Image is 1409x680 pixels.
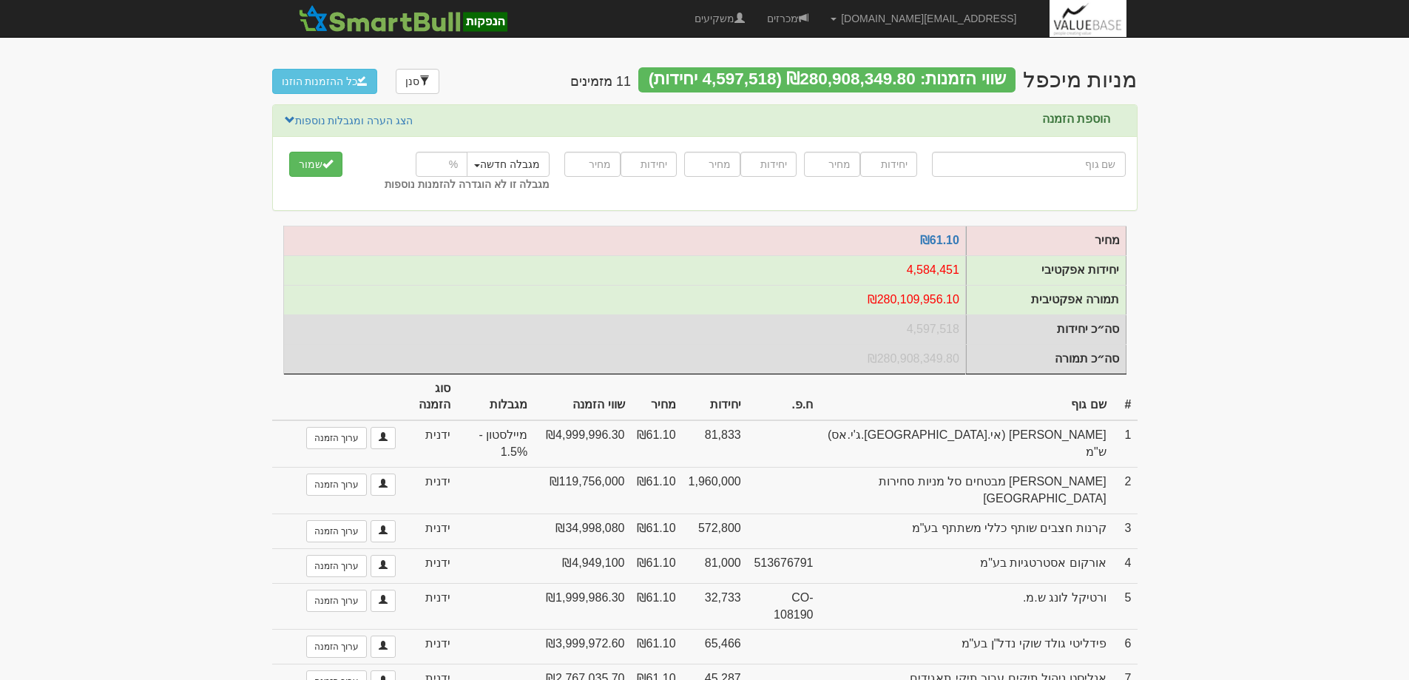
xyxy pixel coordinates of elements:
[402,514,457,548] td: ידנית
[966,226,1126,256] td: מחיר
[1023,67,1137,92] div: מיכפל טכנולוגיות - מניות (מיכפל) - הנפקה לציבור
[819,630,1112,664] td: פידליטי גולד שוקי נדל"ן בע"מ
[966,314,1126,344] td: סה״כ יחידות
[819,467,1112,514] td: [PERSON_NAME] מבטחים סל מניות סחירות [GEOGRAPHIC_DATA]
[819,548,1112,583] td: אורקום אסטרטגיות בע"מ
[682,514,747,548] td: 572,800
[462,427,527,461] span: מיילסטון - 1.5%
[631,548,682,583] td: ₪61.10
[631,630,682,664] td: ₪61.10
[682,548,747,583] td: 81,000
[631,583,682,630] td: ₪61.10
[682,374,747,421] th: יחידות
[402,467,457,514] td: ידנית
[747,548,820,583] td: 513676791
[804,152,860,177] input: מחיר
[1112,467,1138,514] td: 2
[747,374,820,421] th: ח.פ.
[966,286,1126,315] td: תמורה אפקטיבית
[533,630,630,664] td: ₪3,999,972.60
[682,583,747,630] td: 32,733
[1112,514,1138,548] td: 3
[819,583,1112,630] td: ורטיקל לונג ש.מ.
[860,152,916,177] input: יחידות
[402,374,457,421] th: סוג הזמנה
[284,112,414,129] a: הצג הערה ומגבלות נוספות
[819,420,1112,467] td: [PERSON_NAME] (אי.[GEOGRAPHIC_DATA].ג'י.אס) ש"מ
[402,548,457,583] td: ידנית
[966,256,1126,286] td: יחידות אפקטיבי
[682,467,747,514] td: 1,960,000
[533,514,630,548] td: ₪34,998,080
[283,286,965,315] td: תמורה אפקטיבית
[306,636,367,658] a: ערוך הזמנה
[533,548,630,583] td: ₪4,949,100
[272,69,378,94] button: כל ההזמנות הוזנו
[966,344,1126,374] td: סה״כ תמורה
[631,514,682,548] td: ₪61.10
[747,583,820,630] td: CO-108190
[638,67,1016,92] div: שווי הזמנות: ₪280,908,349.80 (4,597,518 יחידות)
[283,314,965,344] td: סה״כ יחידות
[289,152,342,177] button: שמור
[1112,548,1138,583] td: 4
[306,555,367,577] a: ערוך הזמנה
[533,467,630,514] td: ₪119,756,000
[631,467,682,514] td: ₪61.10
[396,69,439,94] a: סנן
[306,474,367,496] a: ערוך הזמנה
[283,256,965,286] td: יחידות אפקטיבי
[631,420,682,467] td: ₪61.10
[819,514,1112,548] td: קרנות חצבים שותף כללי משתתף בע"מ
[464,152,550,177] button: מגבלה חדשה
[283,344,965,374] td: סה״כ תמורה
[1112,630,1138,664] td: 6
[1112,420,1138,467] td: 1
[402,420,457,467] td: ידנית
[533,583,630,630] td: ₪1,999,986.30
[402,583,457,630] td: ידנית
[1112,583,1138,630] td: 5
[684,152,740,177] input: מחיר
[306,590,367,612] a: ערוך הזמנה
[533,420,630,467] td: ₪4,999,996.30
[570,75,631,90] h4: 11 מזמינים
[533,374,630,421] th: שווי הזמנה
[564,152,621,177] input: מחיר
[385,177,549,192] label: מגבלה זו לא הוגדרה להזמנות נוספות
[294,4,512,33] img: סמארטבול - מערכת לניהול הנפקות
[682,630,747,664] td: 65,466
[621,152,677,177] input: יחידות
[1112,374,1138,421] th: #
[682,420,747,467] td: 81,833
[932,152,1126,177] input: שם גוף
[306,520,367,542] a: ערוך הזמנה
[402,630,457,664] td: ידנית
[740,152,797,177] input: יחידות
[631,374,682,421] th: מחיר
[819,374,1112,421] th: שם גוף
[306,427,367,449] a: ערוך הזמנה
[1042,112,1110,126] label: הוספת הזמנה
[920,234,959,246] a: ₪61.10
[416,152,467,177] input: %
[456,374,533,421] th: מגבלות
